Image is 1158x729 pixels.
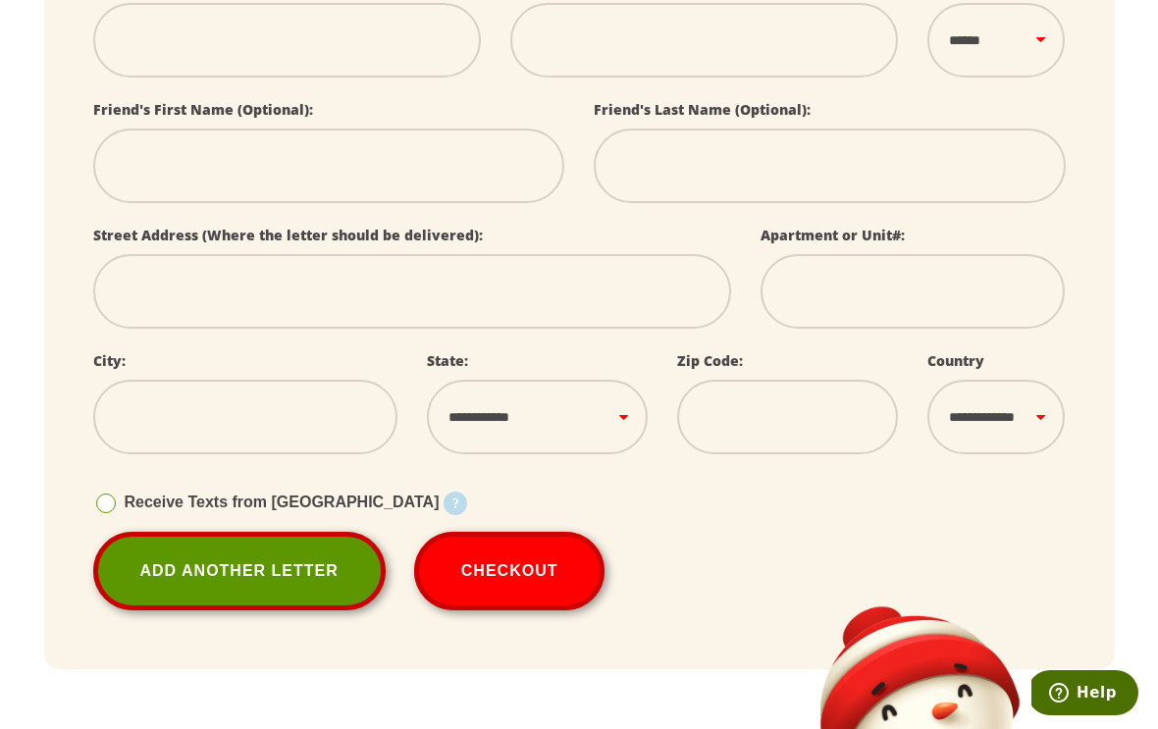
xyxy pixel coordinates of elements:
label: State: [427,351,468,370]
label: Street Address (Where the letter should be delivered): [93,226,483,244]
label: Country [927,351,984,370]
label: Friend's Last Name (Optional): [594,100,811,119]
label: Apartment or Unit#: [761,226,905,244]
a: Add Another Letter [93,532,386,610]
iframe: Opens a widget where you can find more information [1031,670,1138,719]
label: City: [93,351,126,370]
button: Checkout [414,532,605,610]
span: Receive Texts from [GEOGRAPHIC_DATA] [125,494,440,510]
label: Zip Code: [677,351,743,370]
label: Friend's First Name (Optional): [93,100,313,119]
